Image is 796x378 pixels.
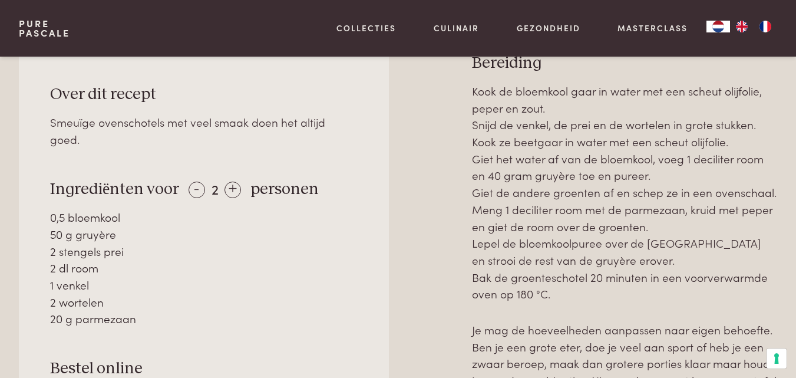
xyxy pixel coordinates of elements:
[434,22,479,34] a: Culinair
[250,181,319,198] span: personen
[754,21,777,32] a: FR
[50,259,357,277] div: 2 dl room
[706,21,730,32] a: NL
[50,226,357,243] div: 50 g gruyère
[50,294,357,311] div: 2 wortelen
[224,182,241,198] div: +
[617,22,688,34] a: Masterclass
[50,84,357,105] h3: Over dit recept
[472,83,777,303] p: Kook de bloemkool gaar in water met een scheut olijfolie, peper en zout. Snijd de venkel, de prei...
[50,114,357,147] div: Smeuïge ovenschotels met veel smaak doen het altijd goed.
[517,22,580,34] a: Gezondheid
[212,179,219,198] span: 2
[336,22,396,34] a: Collecties
[706,21,730,32] div: Language
[767,349,787,369] button: Uw voorkeuren voor toestemming voor trackingtechnologieën
[50,277,357,294] div: 1 venkel
[50,243,357,260] div: 2 stengels prei
[706,21,777,32] aside: Language selected: Nederlands
[50,310,357,327] div: 20 g parmezaan
[19,19,70,38] a: PurePascale
[730,21,777,32] ul: Language list
[50,181,179,198] span: Ingrediënten voor
[50,209,357,226] div: 0,5 bloemkool
[730,21,754,32] a: EN
[189,182,205,198] div: -
[472,53,777,74] h3: Bereiding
